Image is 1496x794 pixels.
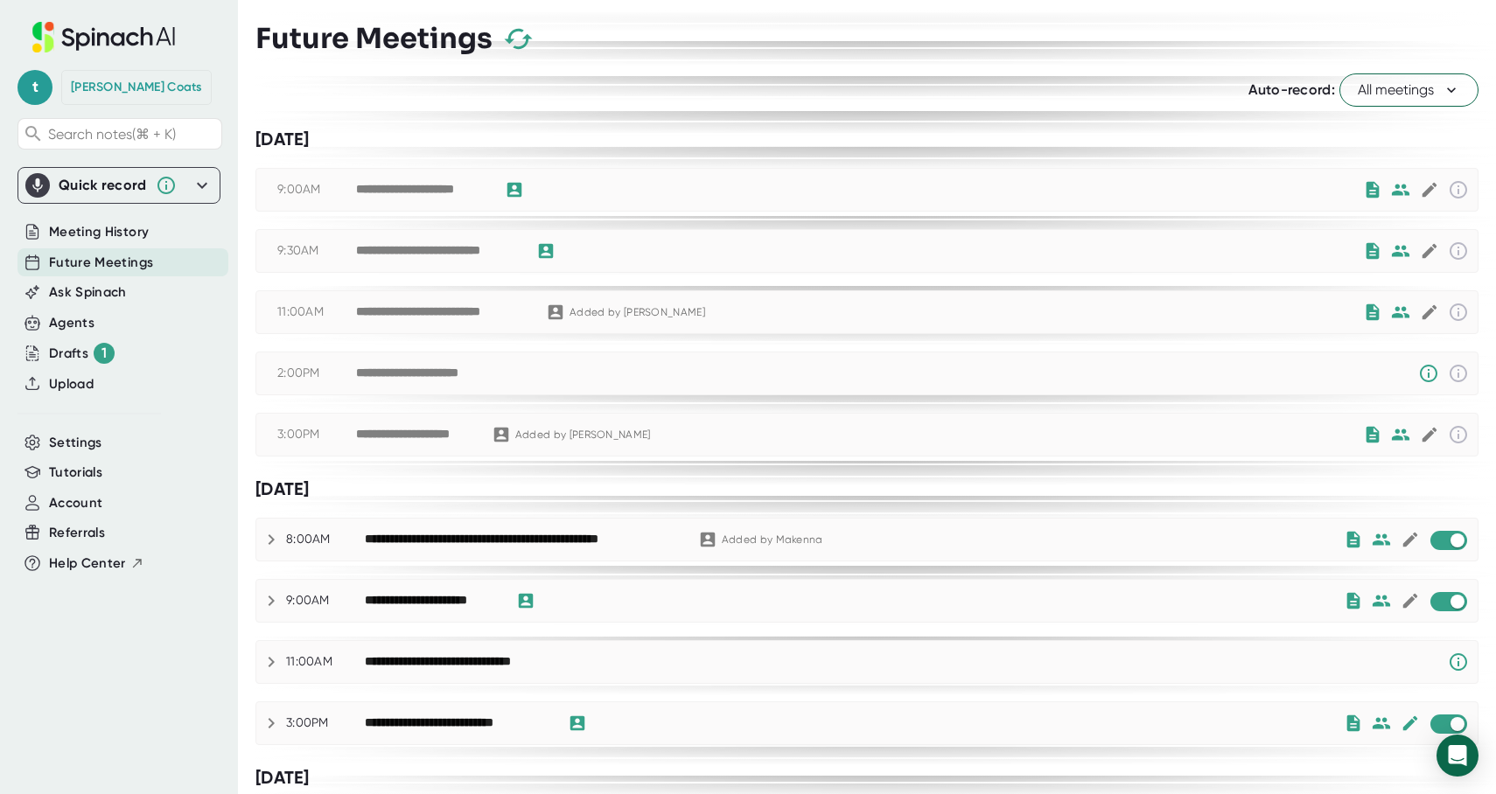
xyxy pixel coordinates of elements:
[49,343,115,364] button: Drafts 1
[48,126,176,143] span: Search notes (⌘ + K)
[570,306,705,319] div: Added by [PERSON_NAME]
[1448,302,1469,323] svg: This event has already passed
[255,22,493,55] h3: Future Meetings
[722,533,823,547] div: Added by Makenna
[49,433,102,453] button: Settings
[1448,651,1469,672] svg: Spinach requires a video conference link.
[1418,363,1439,384] svg: Someone has manually disabled Spinach from this meeting.
[1248,81,1335,98] span: Auto-record:
[1437,735,1479,777] div: Open Intercom Messenger
[49,554,126,574] span: Help Center
[255,129,1479,150] div: [DATE]
[25,168,213,203] div: Quick record
[286,532,365,547] div: 8:00AM
[49,493,102,513] button: Account
[49,554,144,574] button: Help Center
[286,715,365,731] div: 3:00PM
[286,593,365,609] div: 9:00AM
[49,313,94,333] button: Agents
[49,282,127,303] button: Ask Spinach
[286,654,365,670] div: 11:00AM
[277,304,356,320] div: 11:00AM
[277,427,356,442] div: 3:00PM
[1448,424,1469,445] svg: This event has already passed
[49,343,115,364] div: Drafts
[49,222,149,242] button: Meeting History
[49,523,105,543] button: Referrals
[71,80,202,95] div: Teresa Coats
[515,428,651,442] div: Added by [PERSON_NAME]
[49,253,153,273] button: Future Meetings
[1339,73,1479,107] button: All meetings
[277,366,356,381] div: 2:00PM
[1448,240,1469,261] svg: This event has already passed
[255,478,1479,500] div: [DATE]
[1358,80,1460,101] span: All meetings
[1448,363,1469,384] svg: This event has already passed
[277,243,356,259] div: 9:30AM
[59,177,147,194] div: Quick record
[17,70,52,105] span: t
[49,374,94,394] button: Upload
[255,767,1479,789] div: [DATE]
[94,343,115,364] div: 1
[49,463,102,483] button: Tutorials
[1448,179,1469,200] svg: This event has already passed
[277,182,356,198] div: 9:00AM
